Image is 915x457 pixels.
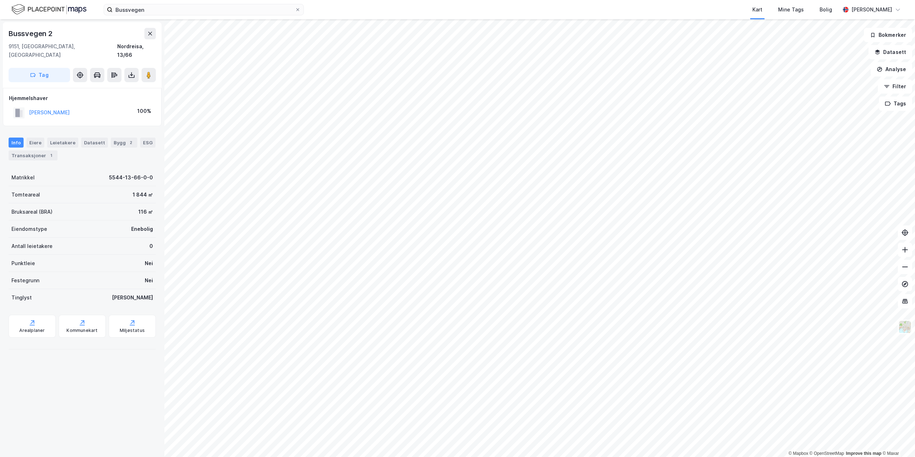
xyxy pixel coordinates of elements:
[145,276,153,285] div: Nei
[869,45,912,59] button: Datasett
[9,138,24,148] div: Info
[149,242,153,250] div: 0
[111,138,137,148] div: Bygg
[9,28,54,39] div: Bussvegen 2
[778,5,804,14] div: Mine Tags
[127,139,134,146] div: 2
[66,328,98,333] div: Kommunekart
[11,242,53,250] div: Antall leietakere
[879,423,915,457] iframe: Chat Widget
[112,293,153,302] div: [PERSON_NAME]
[109,173,153,182] div: 5544-13-66-0-0
[117,42,156,59] div: Nordreisa, 13/66
[81,138,108,148] div: Datasett
[11,173,35,182] div: Matrikkel
[26,138,44,148] div: Eiere
[878,79,912,94] button: Filter
[9,68,70,82] button: Tag
[11,190,40,199] div: Tomteareal
[145,259,153,268] div: Nei
[48,152,55,159] div: 1
[138,208,153,216] div: 116 ㎡
[9,94,155,103] div: Hjemmelshaver
[879,96,912,111] button: Tags
[131,225,153,233] div: Enebolig
[11,3,86,16] img: logo.f888ab2527a4732fd821a326f86c7f29.svg
[752,5,762,14] div: Kart
[140,138,155,148] div: ESG
[11,225,47,233] div: Eiendomstype
[11,208,53,216] div: Bruksareal (BRA)
[788,451,808,456] a: Mapbox
[898,320,912,334] img: Z
[846,451,881,456] a: Improve this map
[11,276,39,285] div: Festegrunn
[879,423,915,457] div: Kontrollprogram for chat
[47,138,78,148] div: Leietakere
[19,328,45,333] div: Arealplaner
[864,28,912,42] button: Bokmerker
[11,293,32,302] div: Tinglyst
[133,190,153,199] div: 1 844 ㎡
[851,5,892,14] div: [PERSON_NAME]
[9,42,117,59] div: 9151, [GEOGRAPHIC_DATA], [GEOGRAPHIC_DATA]
[137,107,151,115] div: 100%
[820,5,832,14] div: Bolig
[120,328,145,333] div: Miljøstatus
[871,62,912,76] button: Analyse
[9,150,58,160] div: Transaksjoner
[810,451,844,456] a: OpenStreetMap
[11,259,35,268] div: Punktleie
[113,4,295,15] input: Søk på adresse, matrikkel, gårdeiere, leietakere eller personer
